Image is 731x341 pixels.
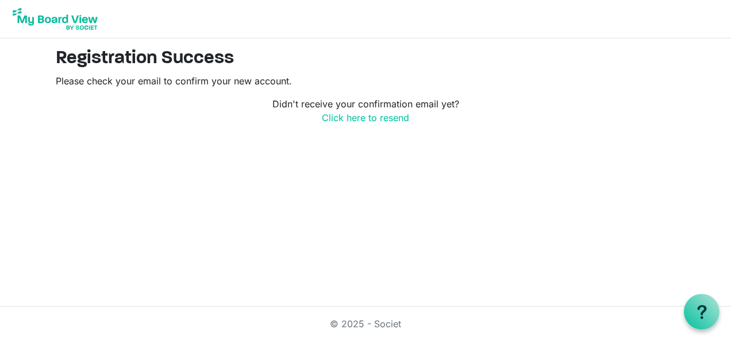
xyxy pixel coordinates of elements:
a: © 2025 - Societ [330,318,401,330]
img: My Board View Logo [9,5,101,33]
a: Click here to resend [322,112,409,123]
p: Didn't receive your confirmation email yet? [56,97,675,125]
h2: Registration Success [56,48,675,69]
p: Please check your email to confirm your new account. [56,74,675,88]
